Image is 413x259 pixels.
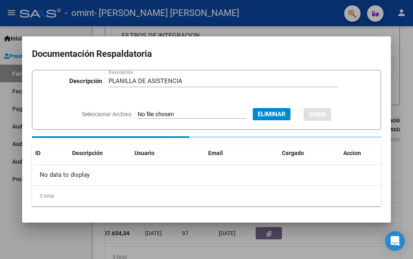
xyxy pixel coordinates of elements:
[32,46,381,62] h2: Documentación Respaldatoria
[32,186,381,206] div: 0 total
[258,110,286,118] span: Eliminar
[208,150,223,156] span: Email
[32,165,381,185] div: No data to display
[279,144,340,162] datatable-header-cell: Cargado
[343,150,361,156] span: Accion
[340,144,381,162] datatable-header-cell: Accion
[309,111,326,118] span: SUBIR
[69,77,102,86] p: Descripción
[35,150,41,156] span: ID
[385,231,405,251] div: Open Intercom Messenger
[304,108,331,121] button: SUBIR
[69,144,131,162] datatable-header-cell: Descripción
[32,144,69,162] datatable-header-cell: ID
[282,150,304,156] span: Cargado
[131,144,205,162] datatable-header-cell: Usuario
[82,111,132,117] span: Seleccionar Archivo
[253,108,290,120] button: Eliminar
[72,150,103,156] span: Descripción
[205,144,279,162] datatable-header-cell: Email
[134,150,154,156] span: Usuario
